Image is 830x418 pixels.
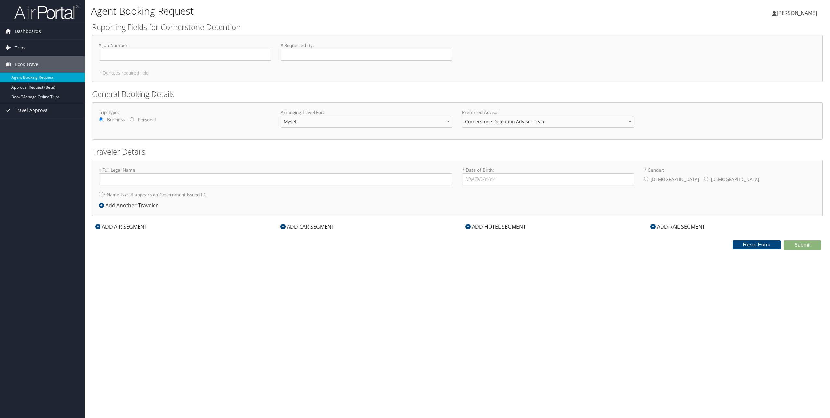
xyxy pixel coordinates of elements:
[92,89,823,100] h2: General Booking Details
[99,192,103,196] input: * Name is as it appears on Government issued ID.
[281,109,453,116] label: Arranging Travel For:
[462,167,634,185] label: * Date of Birth:
[99,173,452,185] input: * Full Legal Name
[138,117,156,123] label: Personal
[15,102,49,118] span: Travel Approval
[99,109,271,116] label: Trip Type:
[99,49,271,61] input: * Job Number:
[99,42,271,61] label: * Job Number :
[711,173,759,186] label: [DEMOGRAPHIC_DATA]
[784,240,821,250] button: Submit
[91,4,579,18] h1: Agent Booking Request
[15,23,41,39] span: Dashboards
[644,177,648,181] input: * Gender:[DEMOGRAPHIC_DATA][DEMOGRAPHIC_DATA]
[733,240,781,249] button: Reset Form
[14,4,79,20] img: airportal-logo.png
[644,167,816,186] label: * Gender:
[277,223,338,230] div: ADD CAR SEGMENT
[99,188,207,201] label: * Name is as it appears on Government issued ID.
[462,173,634,185] input: * Date of Birth:
[92,21,823,33] h2: Reporting Fields for Cornerstone Detention
[92,146,823,157] h2: Traveler Details
[15,56,40,73] span: Book Travel
[462,223,529,230] div: ADD HOTEL SEGMENT
[99,167,452,185] label: * Full Legal Name
[92,223,151,230] div: ADD AIR SEGMENT
[15,40,26,56] span: Trips
[107,117,125,123] label: Business
[99,71,816,75] h5: * Denotes required field
[462,109,634,116] label: Preferred Advisor
[281,49,453,61] input: * Requested By:
[647,223,708,230] div: ADD RAIL SEGMENT
[772,3,823,23] a: [PERSON_NAME]
[651,173,699,186] label: [DEMOGRAPHIC_DATA]
[704,177,708,181] input: * Gender:[DEMOGRAPHIC_DATA][DEMOGRAPHIC_DATA]
[99,202,161,209] div: Add Another Traveler
[281,42,453,61] label: * Requested By :
[777,9,817,17] span: [PERSON_NAME]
